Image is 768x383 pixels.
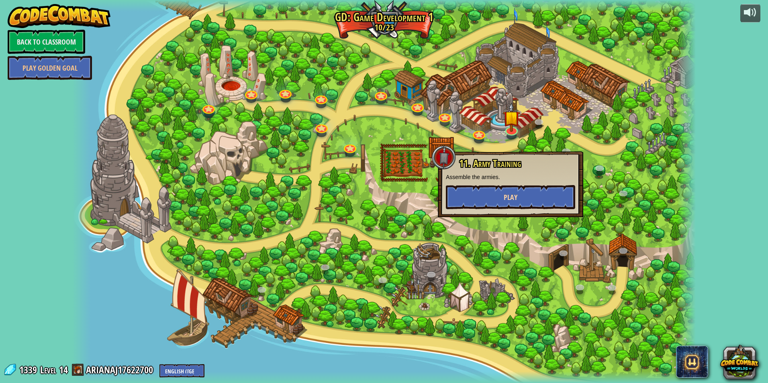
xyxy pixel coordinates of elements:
[86,363,155,376] a: ARIANAJ17622700
[446,173,575,181] p: Assemble the armies.
[446,185,575,209] button: Play
[19,363,39,376] span: 1339
[503,103,520,132] img: level-banner-started.png
[40,363,56,377] span: Level
[459,157,521,170] span: 11. Army Training
[8,4,110,28] img: CodeCombat - Learn how to code by playing a game
[504,192,517,202] span: Play
[740,4,760,23] button: Adjust volume
[8,30,85,54] a: Back to Classroom
[8,56,92,80] a: Play Golden Goal
[59,363,68,376] span: 14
